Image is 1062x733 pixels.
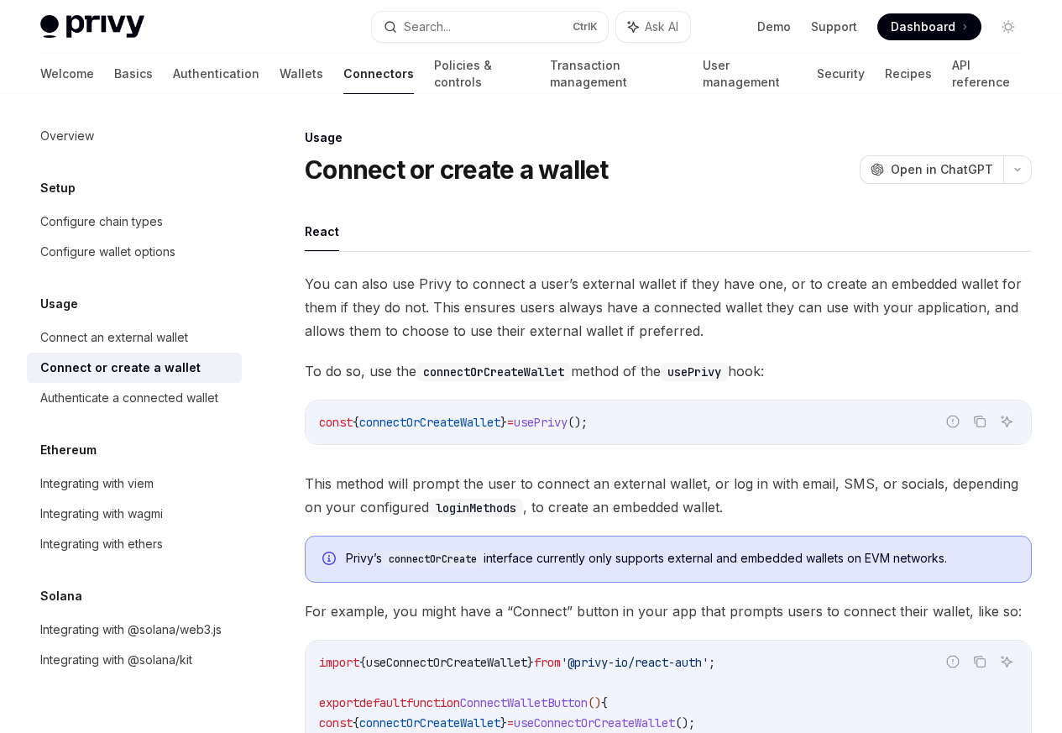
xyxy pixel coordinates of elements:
div: Connect or create a wallet [40,358,201,378]
img: light logo [40,15,144,39]
span: Open in ChatGPT [891,161,993,178]
div: Integrating with @solana/web3.js [40,620,222,640]
span: } [500,715,507,730]
div: Authenticate a connected wallet [40,388,218,408]
a: Connect an external wallet [27,322,242,353]
a: Demo [757,18,791,35]
a: Recipes [885,54,932,94]
a: Welcome [40,54,94,94]
h1: Connect or create a wallet [305,154,609,185]
a: Basics [114,54,153,94]
span: const [319,415,353,430]
span: { [601,695,608,710]
button: Ask AI [616,12,690,42]
a: Integrating with ethers [27,529,242,559]
span: Privy’s interface currently only supports external and embedded wallets on EVM networks. [346,550,1014,568]
span: = [507,415,514,430]
span: } [500,415,507,430]
span: '@privy-io/react-auth' [561,655,709,670]
span: Ctrl K [573,20,598,34]
div: Overview [40,126,94,146]
a: Authentication [173,54,259,94]
button: Ask AI [996,411,1018,432]
a: Policies & controls [434,54,530,94]
div: Configure wallet options [40,242,175,262]
a: Integrating with @solana/web3.js [27,615,242,645]
h5: Solana [40,586,82,606]
code: loginMethods [429,499,523,517]
a: Dashboard [877,13,981,40]
button: Copy the contents from the code block [969,411,991,432]
span: = [507,715,514,730]
span: For example, you might have a “Connect” button in your app that prompts users to connect their wa... [305,599,1032,623]
span: (); [568,415,588,430]
div: Integrating with ethers [40,534,163,554]
span: { [353,715,359,730]
button: Ask AI [996,651,1018,673]
h5: Setup [40,178,76,198]
span: useConnectOrCreateWallet [514,715,675,730]
a: Configure chain types [27,207,242,237]
code: connectOrCreate [382,551,484,568]
button: Report incorrect code [942,411,964,432]
div: Configure chain types [40,212,163,232]
span: This method will prompt the user to connect an external wallet, or log in with email, SMS, or soc... [305,472,1032,519]
a: Wallets [280,54,323,94]
span: from [534,655,561,670]
span: ; [709,655,715,670]
a: Integrating with viem [27,469,242,499]
a: Authenticate a connected wallet [27,383,242,413]
span: { [359,655,366,670]
button: Search...CtrlK [372,12,608,42]
button: Open in ChatGPT [860,155,1003,184]
a: Integrating with wagmi [27,499,242,529]
div: Usage [305,129,1032,146]
h5: Ethereum [40,440,97,460]
a: Support [811,18,857,35]
div: Search... [404,17,451,37]
div: Integrating with viem [40,474,154,494]
div: Integrating with wagmi [40,504,163,524]
span: Ask AI [645,18,678,35]
div: Connect an external wallet [40,327,188,348]
a: Integrating with @solana/kit [27,645,242,675]
span: import [319,655,359,670]
span: ConnectWalletButton [460,695,588,710]
span: (); [675,715,695,730]
span: To do so, use the method of the hook: [305,359,1032,383]
a: Transaction management [550,54,683,94]
span: usePrivy [514,415,568,430]
button: Toggle dark mode [995,13,1022,40]
a: User management [703,54,797,94]
span: useConnectOrCreateWallet [366,655,527,670]
span: () [588,695,601,710]
code: connectOrCreateWallet [416,363,571,381]
span: function [406,695,460,710]
span: connectOrCreateWallet [359,415,500,430]
div: Integrating with @solana/kit [40,650,192,670]
span: You can also use Privy to connect a user’s external wallet if they have one, or to create an embe... [305,272,1032,343]
span: connectOrCreateWallet [359,715,500,730]
a: Connect or create a wallet [27,353,242,383]
button: React [305,212,339,251]
button: Copy the contents from the code block [969,651,991,673]
span: } [527,655,534,670]
span: { [353,415,359,430]
h5: Usage [40,294,78,314]
span: Dashboard [891,18,955,35]
a: API reference [952,54,1022,94]
a: Overview [27,121,242,151]
svg: Info [322,552,339,568]
span: const [319,715,353,730]
span: export [319,695,359,710]
a: Configure wallet options [27,237,242,267]
code: usePrivy [661,363,728,381]
span: default [359,695,406,710]
a: Security [817,54,865,94]
button: Report incorrect code [942,651,964,673]
a: Connectors [343,54,414,94]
